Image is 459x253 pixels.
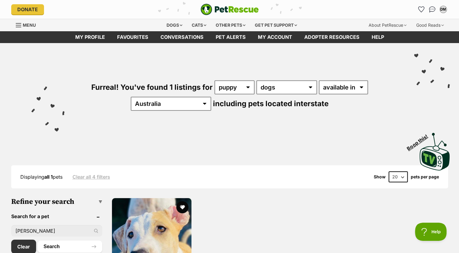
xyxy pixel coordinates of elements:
a: My account [252,31,298,43]
span: Furreal! You've found 1 listings for [91,83,213,92]
img: logo-e224e6f780fb5917bec1dbf3a21bbac754714ae5b6737aabdf751b685950b380.svg [201,4,259,15]
img: PetRescue TV logo [420,133,450,170]
div: Other pets [211,19,250,31]
img: chat-41dd97257d64d25036548639549fe6c8038ab92f7586957e7f3b1b290dea8141.svg [429,6,435,12]
a: Menu [16,19,40,30]
strong: all 1 [44,174,53,180]
a: Pet alerts [210,31,252,43]
a: conversations [154,31,210,43]
input: Toby [11,225,102,237]
span: Boop this! [406,130,434,151]
iframe: Help Scout Beacon - Open [415,223,447,241]
button: favourite [176,201,188,213]
a: Help [366,31,390,43]
span: Displaying pets [20,174,62,180]
a: Adopter resources [298,31,366,43]
div: About PetRescue [364,19,411,31]
button: My account [438,5,448,14]
a: My profile [69,31,111,43]
ul: Account quick links [417,5,448,14]
h3: Refine your search [11,197,102,206]
header: Search for a pet [11,214,102,219]
a: Clear all 4 filters [73,174,110,180]
label: pets per page [411,174,439,179]
div: DM [440,6,446,12]
a: Donate [11,4,44,15]
div: Cats [187,19,211,31]
button: Search [38,241,102,253]
a: Favourites [417,5,426,14]
div: Get pet support [251,19,301,31]
div: Dogs [162,19,187,31]
span: Menu [23,22,36,28]
span: including pets located interstate [213,99,329,108]
div: Good Reads [412,19,448,31]
a: Boop this! [420,127,450,172]
span: Show [374,174,386,179]
a: Favourites [111,31,154,43]
a: Conversations [427,5,437,14]
a: PetRescue [201,4,259,15]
